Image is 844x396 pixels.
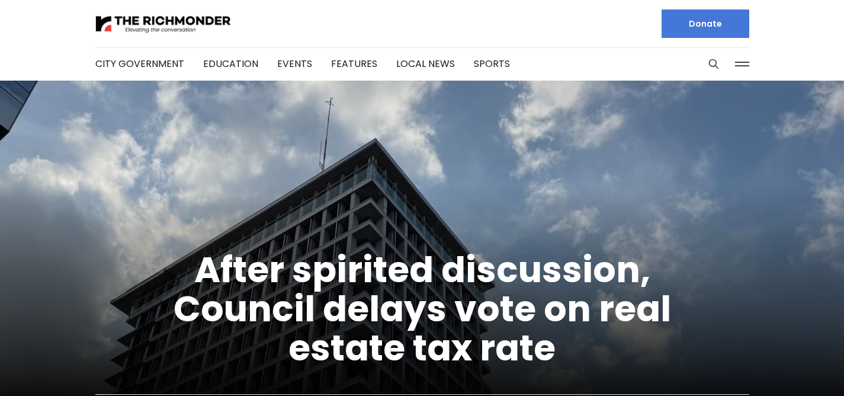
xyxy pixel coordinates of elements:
a: Events [277,57,312,71]
a: City Government [95,57,184,71]
a: Features [331,57,377,71]
a: After spirited discussion, Council delays vote on real estate tax rate [174,245,671,373]
a: Local News [396,57,455,71]
a: Donate [662,9,749,38]
button: Search this site [705,55,723,73]
a: Education [203,57,258,71]
a: Sports [474,57,510,71]
img: The Richmonder [95,14,232,34]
